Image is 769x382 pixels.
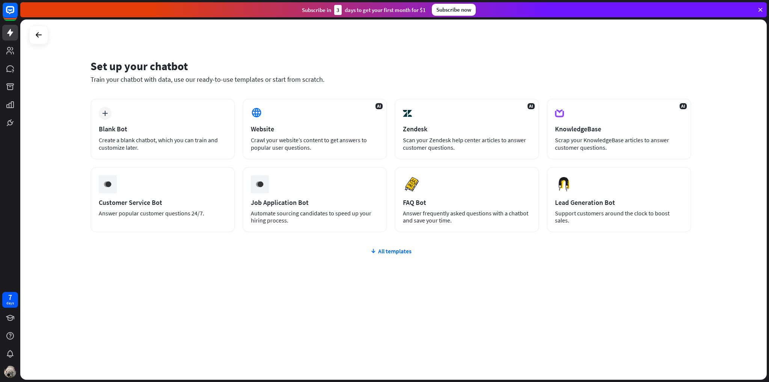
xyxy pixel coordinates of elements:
[6,301,14,306] div: days
[334,5,342,15] div: 3
[2,292,18,308] a: 7 days
[8,294,12,301] div: 7
[302,5,426,15] div: Subscribe in days to get your first month for $1
[432,4,476,16] div: Subscribe now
